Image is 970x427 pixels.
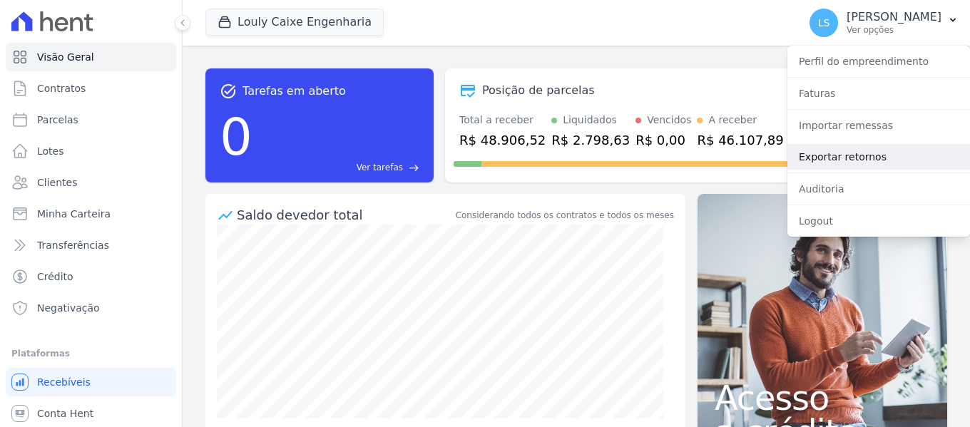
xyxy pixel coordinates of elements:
a: Logout [787,208,970,234]
span: Tarefas em aberto [242,83,346,100]
span: Ver tarefas [357,161,403,174]
a: Faturas [787,81,970,106]
div: Plataformas [11,345,170,362]
a: Ver tarefas east [258,161,419,174]
a: Lotes [6,137,176,165]
span: Visão Geral [37,50,94,64]
a: Contratos [6,74,176,103]
a: Crédito [6,262,176,291]
div: A receber [708,113,757,128]
div: 0 [220,100,252,174]
span: Contratos [37,81,86,96]
a: Transferências [6,231,176,259]
p: Ver opções [847,24,941,36]
span: Recebíveis [37,375,91,389]
span: Parcelas [37,113,78,127]
span: Acesso [715,381,930,415]
a: Visão Geral [6,43,176,71]
span: Transferências [37,238,109,252]
span: Clientes [37,175,77,190]
span: Lotes [37,144,64,158]
div: R$ 2.798,63 [551,130,630,150]
a: Perfil do empreendimento [787,48,970,74]
a: Importar remessas [787,113,970,138]
span: Minha Carteira [37,207,111,221]
a: Parcelas [6,106,176,134]
p: [PERSON_NAME] [847,10,941,24]
span: east [409,163,419,173]
div: Posição de parcelas [482,82,595,99]
div: R$ 46.107,89 [697,130,783,150]
a: Exportar retornos [787,144,970,170]
a: Clientes [6,168,176,197]
button: LS [PERSON_NAME] Ver opções [798,3,970,43]
div: R$ 0,00 [635,130,691,150]
a: Negativação [6,294,176,322]
div: Total a receber [459,113,546,128]
div: Liquidados [563,113,617,128]
span: task_alt [220,83,237,100]
div: R$ 48.906,52 [459,130,546,150]
span: Crédito [37,269,73,284]
div: Saldo devedor total [237,205,453,225]
a: Recebíveis [6,368,176,396]
button: Louly Caixe Engenharia [205,9,384,36]
div: Considerando todos os contratos e todos os meses [456,209,674,222]
a: Minha Carteira [6,200,176,228]
span: LS [818,18,830,28]
div: Vencidos [647,113,691,128]
span: Conta Hent [37,406,93,421]
span: Negativação [37,301,100,315]
a: Auditoria [787,176,970,202]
